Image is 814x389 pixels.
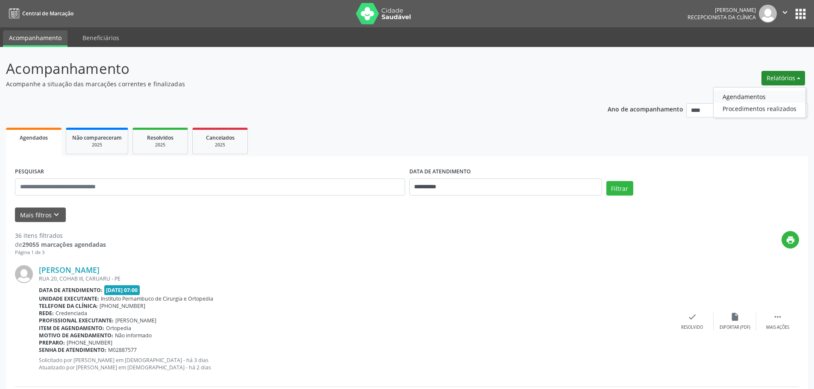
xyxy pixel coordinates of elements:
[15,249,106,256] div: Página 1 de 3
[20,134,48,141] span: Agendados
[39,325,104,332] b: Item de agendamento:
[22,240,106,249] strong: 29055 marcações agendadas
[39,357,671,371] p: Solicitado por [PERSON_NAME] em [DEMOGRAPHIC_DATA] - há 3 dias Atualizado por [PERSON_NAME] em [D...
[39,302,98,310] b: Telefone da clínica:
[104,285,140,295] span: [DATE] 07:00
[76,30,125,45] a: Beneficiários
[115,317,156,324] span: [PERSON_NAME]
[409,165,471,178] label: DATA DE ATENDIMENTO
[780,8,790,17] i: 
[39,317,114,324] b: Profissional executante:
[39,265,100,275] a: [PERSON_NAME]
[730,312,740,322] i: insert_drive_file
[714,102,805,114] a: Procedimentos realizados
[22,10,73,17] span: Central de Marcação
[681,325,703,331] div: Resolvido
[608,103,683,114] p: Ano de acompanhamento
[15,231,106,240] div: 36 itens filtrados
[720,325,750,331] div: Exportar (PDF)
[72,142,122,148] div: 2025
[761,71,805,85] button: Relatórios
[6,79,567,88] p: Acompanhe a situação das marcações correntes e finalizadas
[56,310,87,317] span: Credenciada
[688,312,697,322] i: check
[777,5,793,23] button: 
[6,6,73,20] a: Central de Marcação
[72,134,122,141] span: Não compareceram
[139,142,182,148] div: 2025
[688,14,756,21] span: Recepcionista da clínica
[782,231,799,249] button: print
[15,208,66,222] button: Mais filtroskeyboard_arrow_down
[108,346,137,354] span: M02887577
[759,5,777,23] img: img
[15,240,106,249] div: de
[714,91,805,102] a: Agendamentos
[773,312,782,322] i: 
[115,332,152,339] span: Não informado
[39,287,103,294] b: Data de atendimento:
[15,265,33,283] img: img
[793,6,808,21] button: apps
[3,30,68,47] a: Acompanhamento
[101,295,213,302] span: Instituto Pernambuco de Cirurgia e Ortopedia
[199,142,241,148] div: 2025
[39,295,99,302] b: Unidade executante:
[67,339,112,346] span: [PHONE_NUMBER]
[39,275,671,282] div: RUA 20, COHAB III, CARUARU - PE
[106,325,131,332] span: Ortopedia
[39,332,113,339] b: Motivo de agendamento:
[786,235,795,245] i: print
[39,346,106,354] b: Senha de atendimento:
[39,339,65,346] b: Preparo:
[100,302,145,310] span: [PHONE_NUMBER]
[6,58,567,79] p: Acompanhamento
[39,310,54,317] b: Rede:
[147,134,173,141] span: Resolvidos
[688,6,756,14] div: [PERSON_NAME]
[713,87,806,118] ul: Relatórios
[15,165,44,178] label: PESQUISAR
[766,325,789,331] div: Mais ações
[606,181,633,196] button: Filtrar
[52,210,61,219] i: keyboard_arrow_down
[206,134,235,141] span: Cancelados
